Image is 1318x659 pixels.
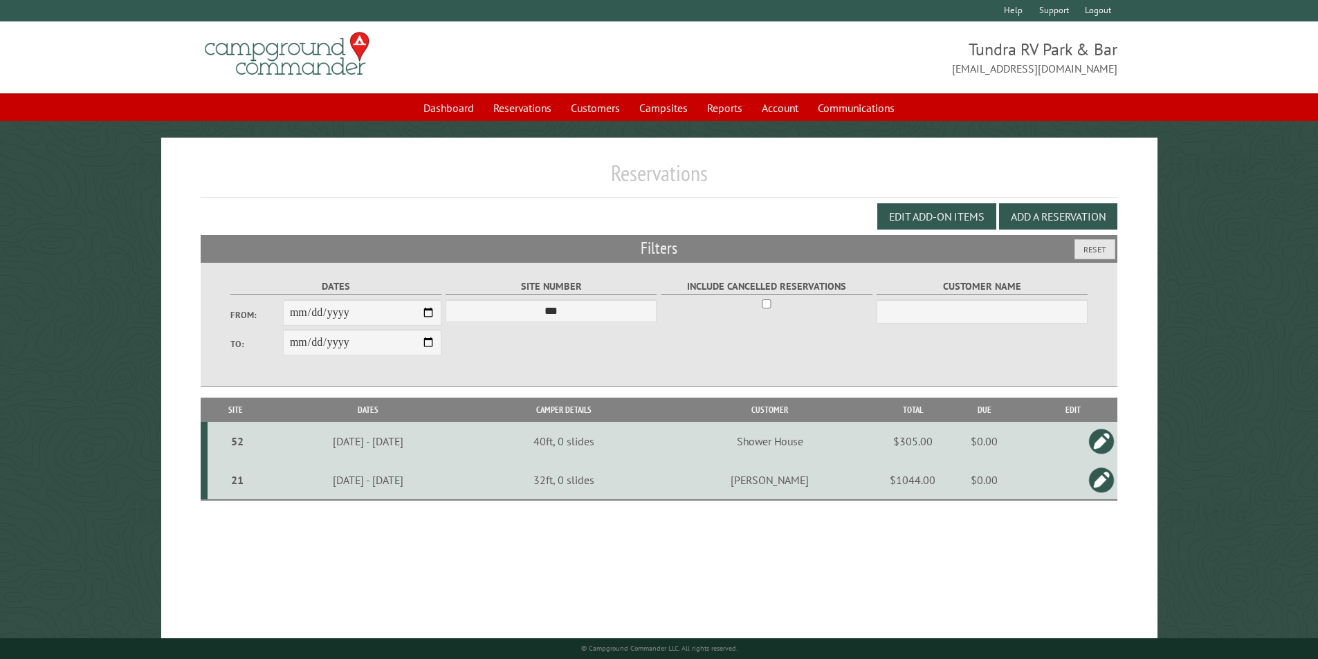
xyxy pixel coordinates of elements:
[877,279,1088,295] label: Customer Name
[208,398,264,422] th: Site
[581,644,738,653] small: © Campground Commander LLC. All rights reserved.
[562,95,628,121] a: Customers
[999,203,1117,230] button: Add a Reservation
[1074,239,1115,259] button: Reset
[473,461,655,500] td: 32ft, 0 slides
[473,422,655,461] td: 40ft, 0 slides
[753,95,807,121] a: Account
[213,473,262,487] div: 21
[699,95,751,121] a: Reports
[940,461,1028,500] td: $0.00
[659,38,1118,77] span: Tundra RV Park & Bar [EMAIL_ADDRESS][DOMAIN_NAME]
[415,95,482,121] a: Dashboard
[485,95,560,121] a: Reservations
[655,398,885,422] th: Customer
[631,95,696,121] a: Campsites
[940,422,1028,461] td: $0.00
[877,203,996,230] button: Edit Add-on Items
[266,434,470,448] div: [DATE] - [DATE]
[655,422,885,461] td: Shower House
[809,95,903,121] a: Communications
[230,337,283,351] label: To:
[230,279,441,295] label: Dates
[940,398,1028,422] th: Due
[230,308,283,322] label: From:
[885,461,940,500] td: $1044.00
[885,398,940,422] th: Total
[266,473,470,487] div: [DATE] - [DATE]
[661,279,872,295] label: Include Cancelled Reservations
[446,279,657,295] label: Site Number
[213,434,262,448] div: 52
[885,422,940,461] td: $305.00
[201,160,1118,198] h1: Reservations
[655,461,885,500] td: [PERSON_NAME]
[201,27,374,81] img: Campground Commander
[473,398,655,422] th: Camper Details
[264,398,473,422] th: Dates
[201,235,1118,261] h2: Filters
[1028,398,1117,422] th: Edit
